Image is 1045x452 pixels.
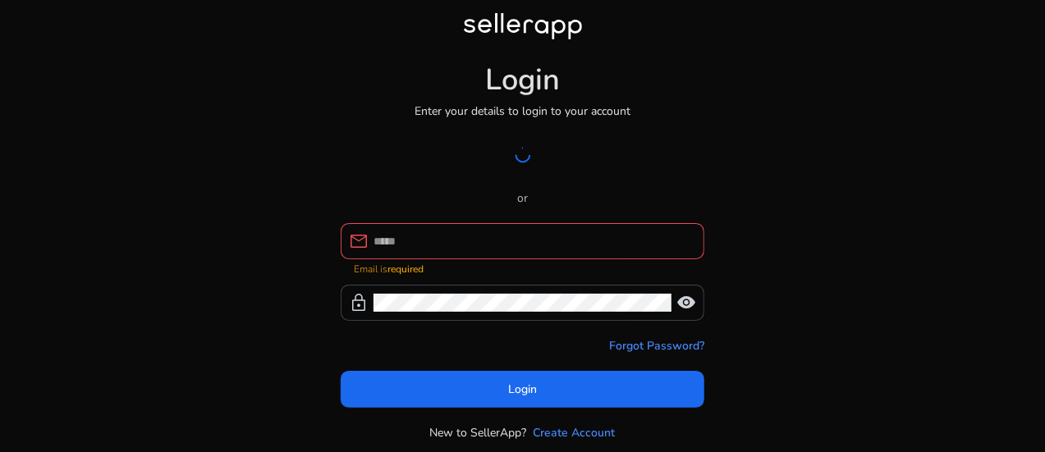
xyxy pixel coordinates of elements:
button: Login [341,371,704,408]
a: Create Account [534,424,616,441]
p: New to SellerApp? [430,424,527,441]
strong: required [387,263,424,276]
a: Forgot Password? [609,337,704,354]
span: Login [508,381,537,398]
h1: Login [485,62,560,98]
p: Enter your details to login to your account [415,103,630,120]
span: mail [349,231,369,251]
mat-error: Email is [354,259,691,276]
p: or [341,189,704,207]
span: lock [349,293,369,313]
span: visibility [676,293,696,313]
